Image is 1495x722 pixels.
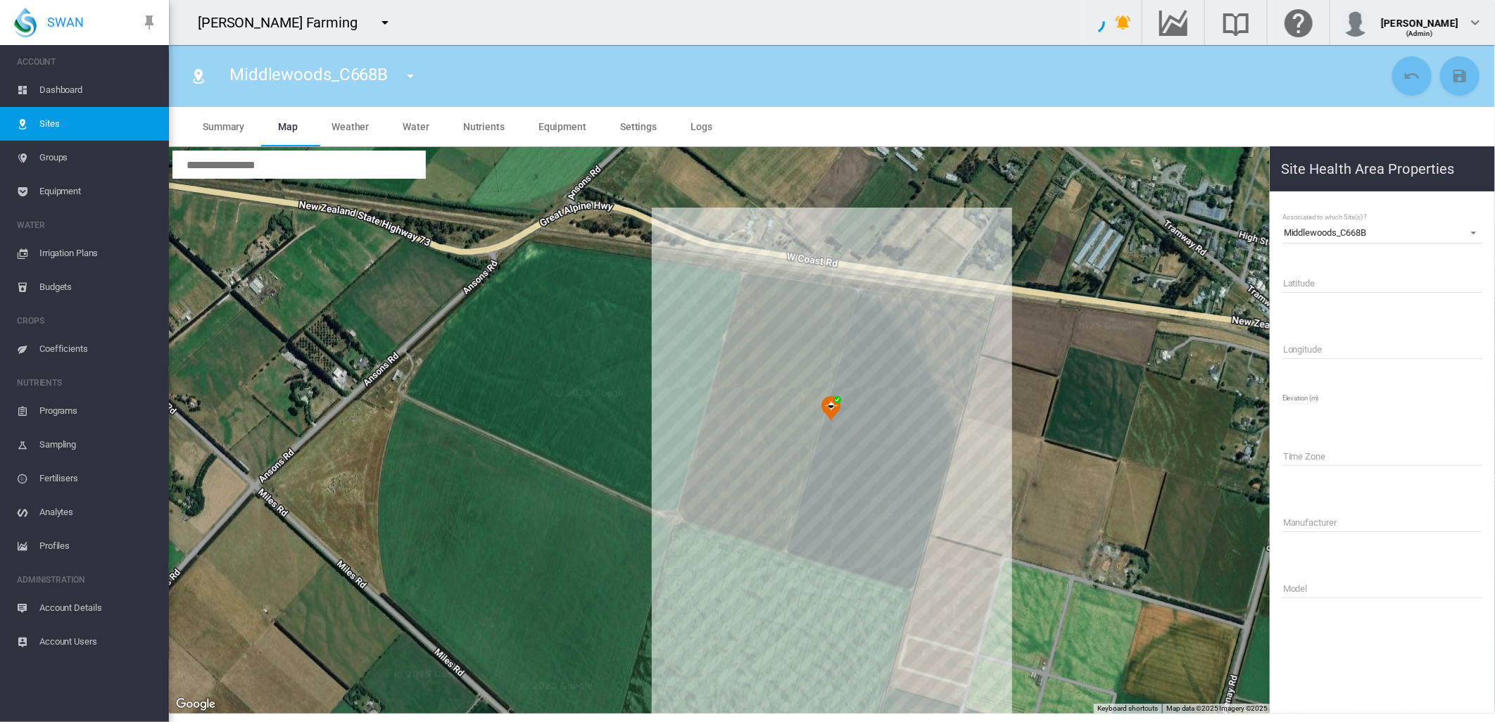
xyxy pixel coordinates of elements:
span: WATER [17,214,158,236]
md-select: Associated to which Site(s)? [1282,222,1482,243]
button: icon-menu-down [396,62,424,90]
span: Sites [39,107,158,141]
span: Dashboard [39,73,158,107]
h1: Site Health Area Properties [1270,146,1495,191]
div: [PERSON_NAME] [1381,11,1458,25]
button: icon-bell-ring [1109,8,1137,37]
md-icon: icon-menu-down [402,68,419,84]
span: SWAN [47,13,84,31]
md-icon: icon-content-save [1451,68,1468,84]
span: Fertilisers [39,462,158,495]
span: Groups [39,141,158,175]
button: Save Changes [1440,56,1480,96]
md-icon: icon-undo [1403,68,1420,84]
md-icon: icon-pin [141,14,158,31]
img: SWAN-Landscape-Logo-Colour-drop.png [14,8,37,37]
span: Account Users [39,625,158,659]
button: Keyboard shortcuts [1097,704,1158,714]
button: Click to go to list of Sites [184,62,213,90]
span: Profiles [39,529,158,563]
div: [PERSON_NAME] Farming [198,13,370,32]
span: Budgets [39,270,158,304]
md-icon: Go to the Data Hub [1156,14,1190,31]
img: Google [172,695,219,714]
span: Logs [690,121,712,132]
span: Weather [332,121,369,132]
md-icon: icon-map-marker-radius [190,68,207,84]
span: Account Details [39,591,158,625]
a: Open this area in Google Maps (opens a new window) [172,695,219,714]
span: Summary [203,121,244,132]
span: Coefficients [39,332,158,366]
img: profile.jpg [1342,8,1370,37]
button: Cancel Changes [1392,56,1432,96]
span: Nutrients [463,121,505,132]
span: Water [403,121,429,132]
span: Analytes [39,495,158,529]
md-icon: icon-bell-ring [1115,14,1132,31]
span: NUTRIENTS [17,372,158,394]
div: Middlewoods_C668B [1284,227,1366,239]
span: ADMINISTRATION [17,569,158,591]
button: icon-menu-down [371,8,399,37]
span: ACCOUNT [17,51,158,73]
span: Map data ©2025 Imagery ©2025 Airbus, CNES / Airbus, Maxar Technologies [1166,704,1399,712]
span: Middlewoods_C668B [229,65,388,84]
span: Map [278,121,298,132]
span: Programs [39,394,158,428]
md-icon: Click here for help [1282,14,1316,31]
span: Irrigation Plans [39,236,158,270]
span: Sampling [39,428,158,462]
span: Settings [620,121,657,132]
span: Equipment [39,175,158,208]
span: Equipment [538,121,586,132]
md-icon: icon-menu-down [377,14,393,31]
md-icon: icon-chevron-down [1467,14,1484,31]
span: Elevation (m) [1282,394,1319,402]
span: CROPS [17,310,158,332]
span: (Admin) [1406,30,1434,37]
md-icon: Search the knowledge base [1219,14,1253,31]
